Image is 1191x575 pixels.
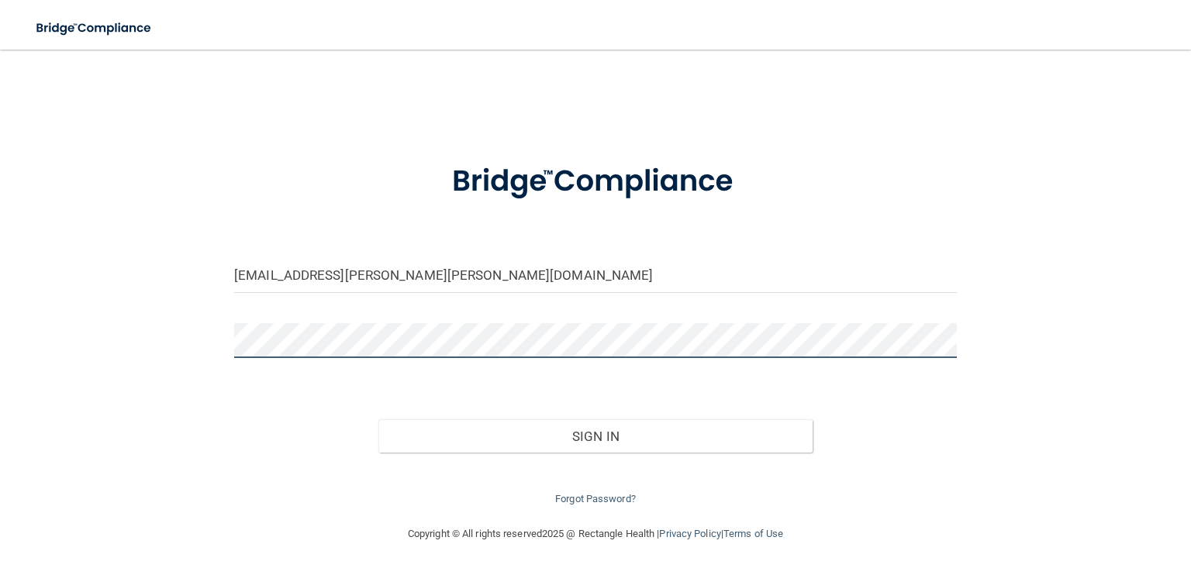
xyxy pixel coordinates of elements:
[923,466,1172,527] iframe: Drift Widget Chat Controller
[23,12,166,44] img: bridge_compliance_login_screen.278c3ca4.svg
[312,509,879,559] div: Copyright © All rights reserved 2025 @ Rectangle Health | |
[659,528,720,539] a: Privacy Policy
[555,493,636,504] a: Forgot Password?
[234,258,957,293] input: Email
[723,528,783,539] a: Terms of Use
[421,143,771,221] img: bridge_compliance_login_screen.278c3ca4.svg
[378,419,812,453] button: Sign In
